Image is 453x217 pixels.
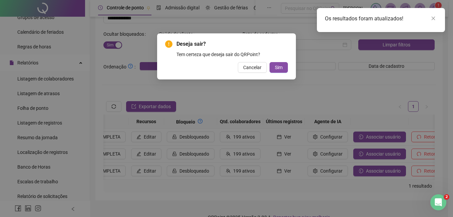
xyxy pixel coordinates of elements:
button: Cancelar [238,62,267,73]
span: 2 [444,194,449,200]
span: close [431,16,436,21]
span: Cancelar [243,64,262,71]
span: Sim [275,64,283,71]
button: Sim [270,62,288,73]
div: Os resultados foram atualizados! [325,15,437,23]
span: Deseja sair? [176,40,288,48]
iframe: Intercom live chat [430,194,446,210]
div: Tem certeza que deseja sair do QRPoint? [176,51,288,58]
a: Close [430,15,437,22]
span: exclamation-circle [165,40,172,48]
